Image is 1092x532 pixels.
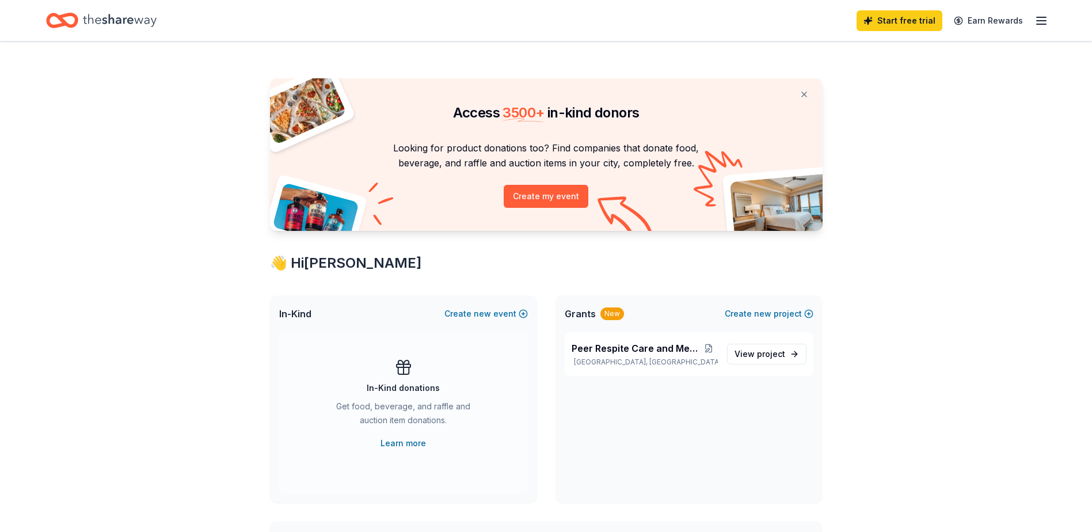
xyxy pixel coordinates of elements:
span: project [757,349,785,359]
div: 👋 Hi [PERSON_NAME] [270,254,823,272]
button: Createnewproject [725,307,813,321]
p: [GEOGRAPHIC_DATA], [GEOGRAPHIC_DATA] [572,358,718,367]
a: Home [46,7,157,34]
span: View [735,347,785,361]
span: Peer Respite Care and Mental Health [572,341,700,355]
span: new [754,307,771,321]
button: Create my event [504,185,588,208]
div: New [600,307,624,320]
span: In-Kind [279,307,311,321]
img: Pizza [257,71,347,145]
span: Grants [565,307,596,321]
span: new [474,307,491,321]
a: Earn Rewards [947,10,1030,31]
div: Get food, beverage, and raffle and auction item donations. [325,400,482,432]
button: Createnewevent [444,307,528,321]
span: 3500 + [503,104,544,121]
div: In-Kind donations [367,381,440,395]
p: Looking for product donations too? Find companies that donate food, beverage, and raffle and auct... [284,140,809,171]
span: Access in-kind donors [453,104,640,121]
a: Learn more [381,436,426,450]
a: Start free trial [857,10,942,31]
a: View project [727,344,806,364]
img: Curvy arrow [598,196,655,240]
